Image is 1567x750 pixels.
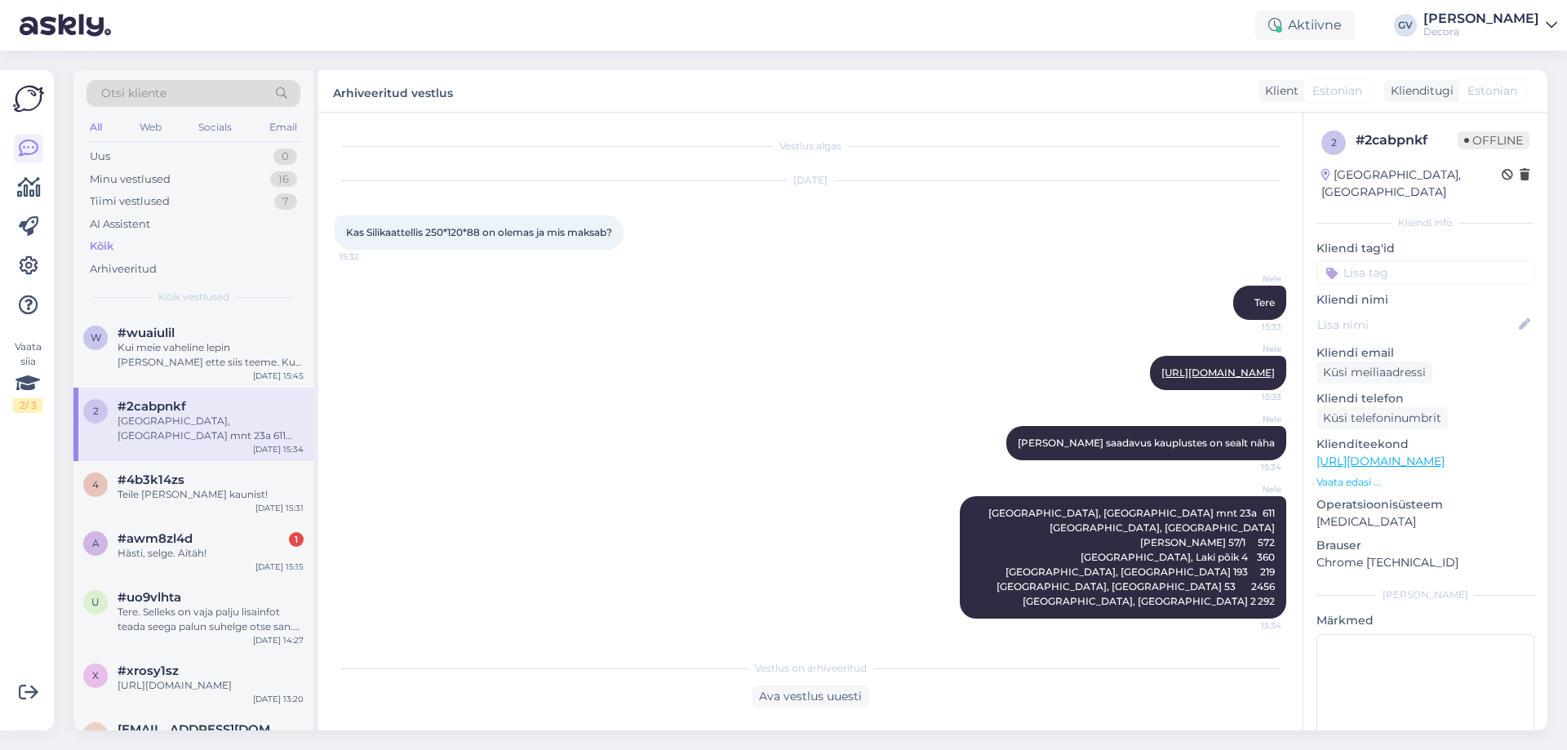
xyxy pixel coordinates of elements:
p: Vaata edasi ... [1316,475,1534,490]
span: 2 [1331,136,1337,149]
div: Minu vestlused [90,171,171,188]
div: 1 [289,532,304,547]
span: #xrosy1sz [118,663,179,678]
span: r [92,728,100,740]
span: 15:34 [1220,619,1281,632]
div: Vestlus algas [335,139,1286,153]
span: Nele [1220,483,1281,495]
div: # 2cabpnkf [1356,131,1458,150]
div: Klient [1258,82,1298,100]
div: [PERSON_NAME] [1316,588,1534,602]
p: Kliendi nimi [1316,291,1534,308]
span: w [91,331,101,344]
p: Kliendi email [1316,344,1534,362]
span: [PERSON_NAME] saadavus kauplustes on sealt näha [1018,437,1275,449]
div: 7 [274,193,297,210]
p: Märkmed [1316,612,1534,629]
div: Vaata siia [13,339,42,413]
div: [DATE] 14:27 [253,634,304,646]
span: renepint73@gmail.com [118,722,287,737]
span: 15:33 [1220,391,1281,403]
p: Kliendi tag'id [1316,240,1534,257]
span: #wuaiulil [118,326,175,340]
span: Nele [1220,273,1281,285]
p: Operatsioonisüsteem [1316,496,1534,513]
span: #awm8zl4d [118,531,193,546]
span: #2cabpnkf [118,399,186,414]
span: Offline [1458,131,1529,149]
span: Tere [1254,296,1275,308]
div: [DATE] 15:15 [255,561,304,573]
div: Teile [PERSON_NAME] kaunist! [118,487,304,502]
input: Lisa tag [1316,260,1534,285]
div: [DATE] 15:34 [253,443,304,455]
a: [PERSON_NAME]Decora [1423,12,1557,38]
span: 15:34 [1220,461,1281,473]
span: 2 [93,405,99,417]
span: [GEOGRAPHIC_DATA], [GEOGRAPHIC_DATA] mnt 23a 611 [GEOGRAPHIC_DATA], [GEOGRAPHIC_DATA][PERSON_NAME... [988,507,1275,607]
div: [PERSON_NAME] [1423,12,1539,25]
div: Web [136,117,165,138]
input: Lisa nimi [1317,316,1516,334]
div: Ava vestlus uuesti [752,686,868,708]
span: Estonian [1467,82,1517,100]
div: 0 [273,149,297,165]
div: Klienditugi [1384,82,1454,100]
div: Uus [90,149,110,165]
div: Decora [1423,25,1539,38]
div: Kõik [90,238,113,255]
div: 16 [270,171,297,188]
div: Hästi, selge. Aitäh! [118,546,304,561]
p: Brauser [1316,537,1534,554]
div: Kui meie vaheline lepin [PERSON_NAME] ette siis teeme. Kui meie vahel lepingut [DEMOGRAPHIC_DATA]... [118,340,304,370]
div: Tiimi vestlused [90,193,170,210]
div: [URL][DOMAIN_NAME] [118,678,304,693]
span: Nele [1220,343,1281,355]
span: Kõik vestlused [158,290,229,304]
div: Email [266,117,300,138]
span: 15:33 [1220,321,1281,333]
div: [GEOGRAPHIC_DATA], [GEOGRAPHIC_DATA] mnt 23a 611 [GEOGRAPHIC_DATA], [GEOGRAPHIC_DATA][PERSON_NAME... [118,414,304,443]
div: [DATE] [335,173,1286,188]
a: [URL][DOMAIN_NAME] [1161,366,1275,379]
div: Küsi meiliaadressi [1316,362,1432,384]
span: u [91,596,100,608]
span: #uo9vlhta [118,590,181,605]
div: Kliendi info [1316,215,1534,230]
div: Aktiivne [1255,11,1355,40]
span: 4 [92,478,99,490]
span: Otsi kliente [101,85,166,102]
div: Küsi telefoninumbrit [1316,407,1448,429]
span: Nele [1220,413,1281,425]
div: All [87,117,105,138]
div: Arhiveeritud [90,261,157,277]
div: Socials [195,117,235,138]
div: [DATE] 13:20 [253,693,304,705]
p: Klienditeekond [1316,436,1534,453]
span: Kas Silikaattellis 250*120*88 on olemas ja mis maksab? [346,226,612,238]
img: Askly Logo [13,83,44,114]
span: a [92,537,100,549]
a: [URL][DOMAIN_NAME] [1316,454,1445,468]
span: Estonian [1312,82,1362,100]
div: [GEOGRAPHIC_DATA], [GEOGRAPHIC_DATA] [1321,166,1502,201]
p: Kliendi telefon [1316,390,1534,407]
div: 2 / 3 [13,398,42,413]
div: GV [1394,14,1417,37]
p: [MEDICAL_DATA] [1316,513,1534,530]
div: AI Assistent [90,216,150,233]
span: Vestlus on arhiveeritud [755,661,867,676]
label: Arhiveeritud vestlus [333,80,453,102]
span: x [92,669,99,681]
div: [DATE] 15:31 [255,502,304,514]
p: Chrome [TECHNICAL_ID] [1316,554,1534,571]
div: Tere. Selleks on vaja palju lisainfot teada seega palun suhelge otse san. teh osakonnaga 523 8424 [118,605,304,634]
span: #4b3k14zs [118,473,184,487]
span: 15:32 [340,251,401,263]
div: [DATE] 15:45 [253,370,304,382]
